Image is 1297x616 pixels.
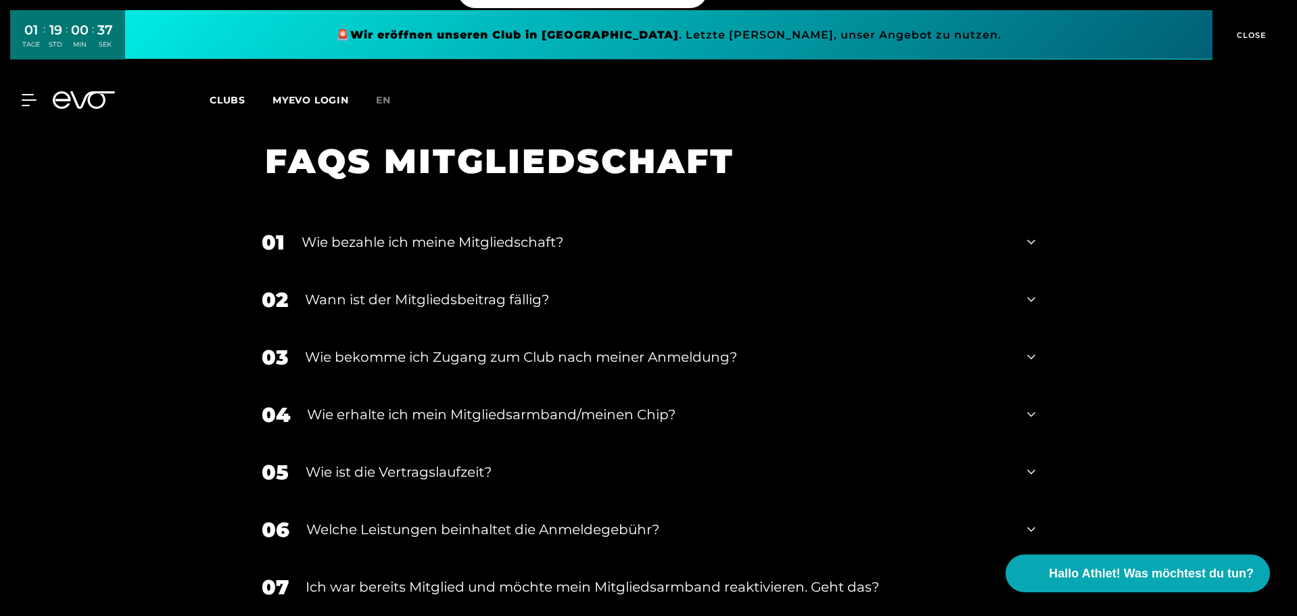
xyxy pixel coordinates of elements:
div: 02 [262,285,288,315]
button: CLOSE [1212,10,1287,60]
div: MIN [71,40,89,49]
div: 07 [262,572,289,602]
div: Welche Leistungen beinhaltet die Anmeldegebühr? [306,519,1010,540]
span: en [376,94,391,106]
a: Clubs [210,93,273,106]
div: 00 [71,20,89,40]
h1: FAQS MITGLIEDSCHAFT [265,139,1015,183]
div: Wie ist die Vertragslaufzeit? [306,462,1010,482]
div: 01 [262,227,285,258]
div: Wie bezahle ich meine Mitgliedschaft? [302,232,1010,252]
div: 06 [262,515,289,545]
div: 03 [262,342,288,373]
button: Hallo Athlet! Was möchtest du tun? [1006,554,1270,592]
a: en [376,93,407,108]
span: Clubs [210,94,245,106]
div: 04 [262,400,290,430]
div: 05 [262,457,289,488]
a: MYEVO LOGIN [273,94,349,106]
div: STD [49,40,62,49]
div: 19 [49,20,62,40]
span: CLOSE [1233,29,1267,41]
div: 37 [97,20,113,40]
div: Wie bekomme ich Zugang zum Club nach meiner Anmeldung? [305,347,1010,367]
div: TAGE [22,40,40,49]
div: : [92,22,94,57]
span: Hallo Athlet! Was möchtest du tun? [1049,565,1254,583]
div: Wann ist der Mitgliedsbeitrag fällig? [305,289,1010,310]
div: SEK [97,40,113,49]
div: Ich war bereits Mitglied und möchte mein Mitgliedsarmband reaktivieren. Geht das? [306,577,1010,597]
div: : [43,22,45,57]
div: 01 [22,20,40,40]
div: Wie erhalte ich mein Mitgliedsarmband/meinen Chip? [307,404,1010,425]
div: : [66,22,68,57]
